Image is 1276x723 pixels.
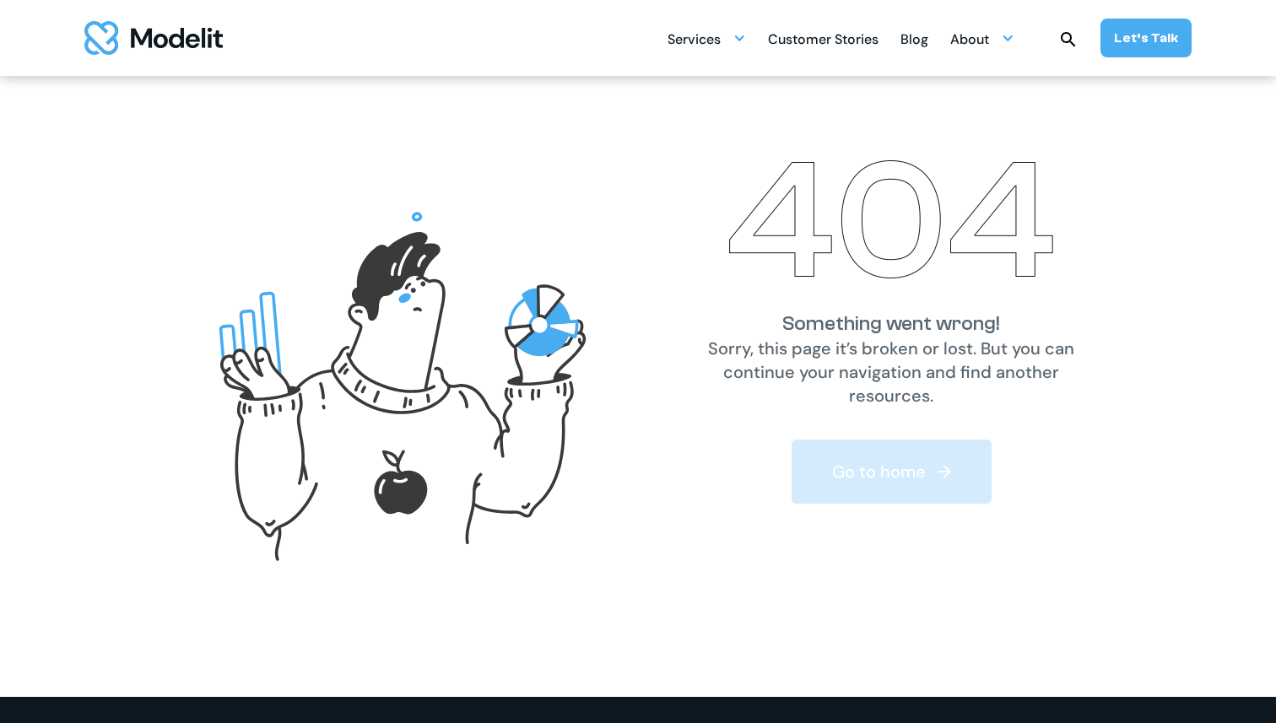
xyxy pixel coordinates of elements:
[900,24,928,57] div: Blog
[934,461,954,482] img: arrow right
[768,22,879,55] a: Customer Stories
[950,22,1014,55] div: About
[690,337,1092,407] p: Sorry, this page it’s broken or lost. But you can continue your navigation and find another resou...
[792,440,992,504] a: Go to home
[84,21,223,55] img: modelit logo
[1114,29,1178,47] div: Let’s Talk
[900,22,928,55] a: Blog
[832,460,926,483] div: Go to home
[84,21,223,55] a: home
[1100,19,1192,57] a: Let’s Talk
[950,24,989,57] div: About
[668,22,746,55] div: Services
[668,24,721,57] div: Services
[768,24,879,57] div: Customer Stories
[782,310,1000,337] h1: Something went wrong!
